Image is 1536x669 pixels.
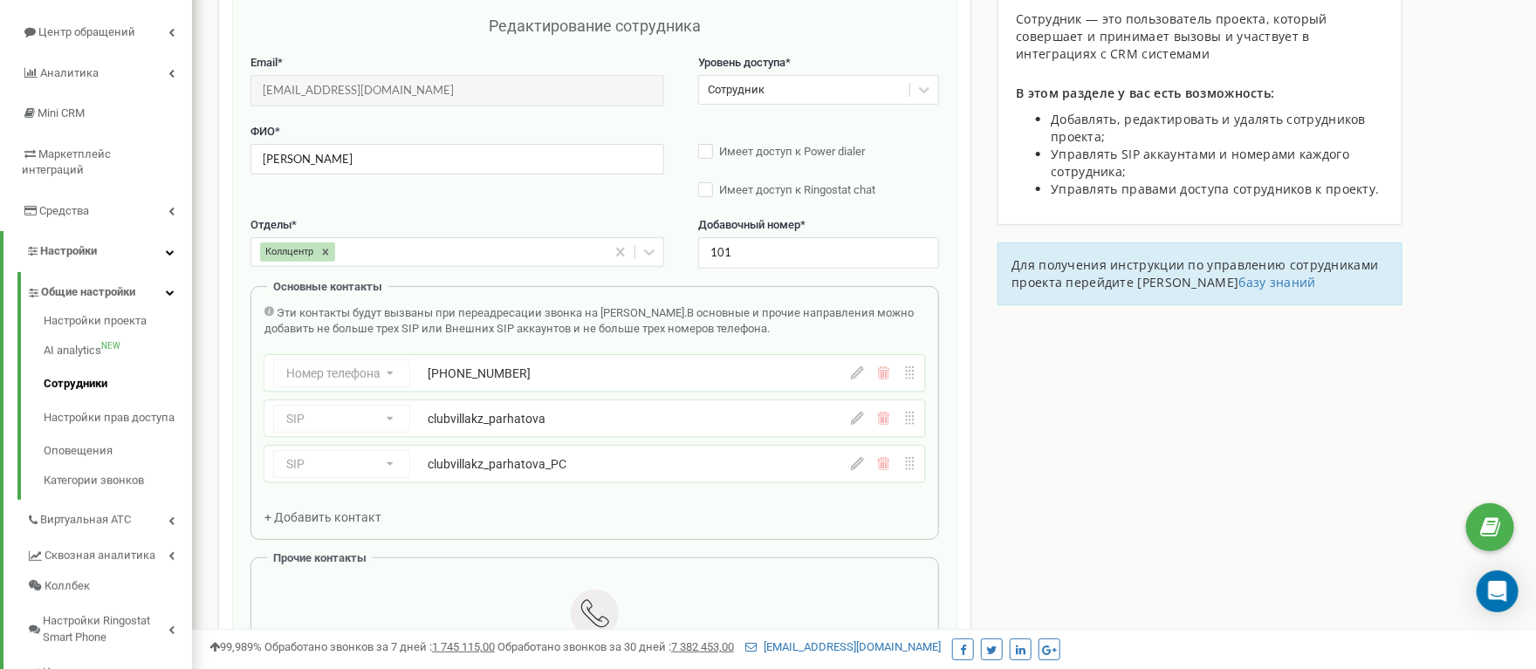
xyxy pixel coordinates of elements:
[45,548,155,564] span: Сквозная аналитика
[264,355,925,392] div: Номер телефона[PHONE_NUMBER]
[264,510,381,524] span: + Добавить контакт
[1051,111,1366,145] span: Добавлять, редактировать и удалять сотрудников проекта;
[44,313,192,334] a: Настройки проекта
[45,578,90,595] span: Коллбек
[273,280,382,293] span: Основные контакты
[264,640,495,653] span: Обработано звонков за 7 дней :
[209,640,262,653] span: 99,989%
[260,242,316,262] div: Коллцентр
[44,334,192,368] a: AI analyticsNEW
[26,272,192,308] a: Общие настройки
[40,66,99,79] span: Аналитика
[39,204,89,217] span: Средства
[40,512,131,529] span: Виртуальная АТС
[698,56,785,69] span: Уровень доступа
[26,536,192,571] a: Сквозная аналитика
[250,125,275,138] span: ФИО
[26,500,192,536] a: Виртуальная АТС
[1051,181,1379,197] span: Управлять правами доступа сотрудников к проекту.
[250,144,664,174] input: Введите ФИО
[26,571,192,602] a: Коллбек
[708,82,765,99] div: Сотрудник
[44,434,192,468] a: Оповещения
[1011,256,1378,290] span: Для получения инструкции по управлению сотрудниками проекта перейдите [PERSON_NAME]
[671,640,734,653] u: 7 382 453,00
[22,147,111,177] span: Маркетплейс интеграций
[719,183,875,196] span: Имеет доступ к Ringostat chat
[41,284,135,301] span: Общие настройки
[428,365,756,382] div: [PHONE_NUMBER]
[44,367,192,401] a: Сотрудники
[3,231,192,272] a: Настройки
[497,640,734,653] span: Обработано звонков за 30 дней :
[250,56,278,69] span: Email
[1477,570,1519,612] div: Open Intercom Messenger
[432,640,495,653] u: 1 745 115,00
[1016,85,1274,101] span: В этом разделе у вас есть возможность:
[428,410,756,427] div: clubvillakz_parhatova
[428,455,756,473] div: clubvillakz_parhatova_PC
[43,613,168,645] span: Настройки Ringostat Smart Phone
[1051,146,1349,180] span: Управлять SIP аккаунтами и номерами каждого сотрудника;
[698,218,800,231] span: Добавочный номер
[250,218,291,231] span: Отделы
[38,25,135,38] span: Центр обращений
[745,640,941,653] a: [EMAIL_ADDRESS][DOMAIN_NAME]
[489,17,701,35] span: Редактирование сотрудника
[698,237,939,268] input: Укажите добавочный номер
[277,306,687,319] span: Эти контакты будут вызваны при переадресации звонка на [PERSON_NAME].
[44,401,192,435] a: Настройки прав доступа
[40,244,97,257] span: Настройки
[1016,10,1327,62] span: Сотрудник — это пользователь проекта, который совершает и принимает вызовы и участвует в интеграц...
[1239,274,1316,290] a: базу знаний
[264,400,925,437] div: SIPclubvillakz_parhatova
[250,75,664,106] input: Введите Email
[26,601,192,652] a: Настройки Ringostat Smart Phone
[44,468,192,489] a: Категории звонков
[273,551,367,564] span: Прочие контакты
[264,446,925,482] div: SIPclubvillakz_parhatova_PC
[38,106,85,119] span: Mini CRM
[719,145,865,158] span: Имеет доступ к Power dialer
